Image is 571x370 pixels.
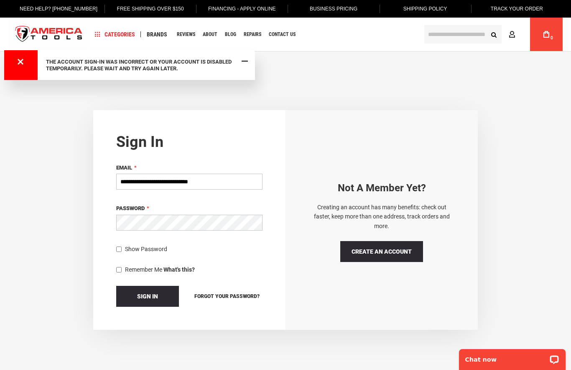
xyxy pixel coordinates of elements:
[194,293,260,299] span: Forgot Your Password?
[538,18,554,51] a: 0
[177,32,195,37] span: Reviews
[486,26,502,42] button: Search
[308,203,455,231] p: Creating an account has many benefits: check out faster, keep more than one address, track orders...
[116,164,132,171] span: Email
[163,266,195,273] strong: What's this?
[143,29,171,40] a: Brands
[116,205,145,211] span: Password
[199,29,221,40] a: About
[352,248,412,255] span: Create an Account
[46,59,238,72] div: The account sign-in was incorrect or your account is disabled temporarily. Please wait and try ag...
[203,32,217,37] span: About
[116,133,163,151] strong: Sign in
[244,32,261,37] span: Repairs
[221,29,240,40] a: Blog
[125,266,162,273] span: Remember Me
[173,29,199,40] a: Reviews
[340,241,423,262] a: Create an Account
[403,6,447,12] span: Shipping Policy
[338,182,426,194] strong: Not a Member yet?
[240,55,250,66] div: Close Message
[116,286,179,307] button: Sign In
[269,32,296,37] span: Contact Us
[551,36,553,40] span: 0
[225,32,236,37] span: Blog
[191,292,263,301] a: Forgot Your Password?
[125,246,167,252] span: Show Password
[454,344,571,370] iframe: LiveChat chat widget
[8,19,89,50] img: America Tools
[137,293,158,300] span: Sign In
[147,31,167,37] span: Brands
[265,29,299,40] a: Contact Us
[95,31,135,37] span: Categories
[91,29,139,40] a: Categories
[8,19,89,50] a: store logo
[240,29,265,40] a: Repairs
